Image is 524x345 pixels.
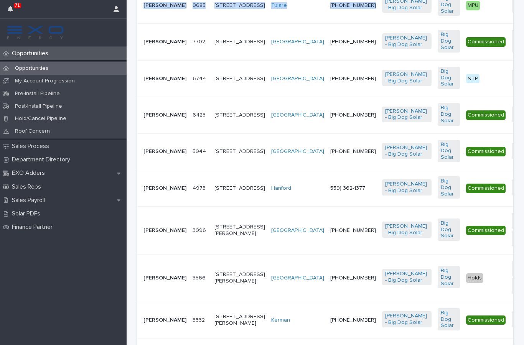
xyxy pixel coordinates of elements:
[466,147,506,156] div: Commissioned
[214,2,265,9] p: [STREET_ADDRESS]
[143,148,186,155] p: [PERSON_NAME]
[441,178,457,197] a: Big Dog Solar
[193,273,207,281] p: 3566
[8,5,18,18] div: 71
[214,39,265,45] p: [STREET_ADDRESS]
[330,317,376,323] a: [PHONE_NUMBER]
[441,31,457,51] a: Big Dog Solar
[9,50,54,57] p: Opportunities
[271,148,324,155] a: [GEOGRAPHIC_DATA]
[466,226,506,235] div: Commissioned
[466,110,506,120] div: Commissioned
[441,268,457,287] a: Big Dog Solar
[214,314,265,327] p: [STREET_ADDRESS][PERSON_NAME]
[214,112,265,118] p: [STREET_ADDRESS]
[193,37,207,45] p: 7702
[330,39,376,44] a: [PHONE_NUMBER]
[441,68,457,87] a: Big Dog Solar
[15,3,20,8] p: 71
[385,223,428,236] a: [PERSON_NAME] - Big Dog Solar
[271,317,290,324] a: Kerman
[9,128,56,135] p: Roof Concern
[385,35,428,48] a: [PERSON_NAME] - Big Dog Solar
[385,313,428,326] a: [PERSON_NAME] - Big Dog Solar
[193,110,207,118] p: 6425
[9,143,55,150] p: Sales Process
[466,37,506,47] div: Commissioned
[143,275,186,281] p: [PERSON_NAME]
[385,108,428,121] a: [PERSON_NAME] - Big Dog Solar
[330,76,376,81] a: [PHONE_NUMBER]
[214,224,265,237] p: [STREET_ADDRESS][PERSON_NAME]
[271,227,324,234] a: [GEOGRAPHIC_DATA]
[9,65,54,72] p: Opportunities
[193,1,207,9] p: 9685
[9,103,68,110] p: Post-Install Pipeline
[271,76,324,82] a: [GEOGRAPHIC_DATA]
[9,223,59,231] p: Finance Partner
[466,315,506,325] div: Commissioned
[9,169,51,177] p: EXO Adders
[466,184,506,193] div: Commissioned
[466,273,483,283] div: Holds
[441,220,457,239] a: Big Dog Solar
[9,197,51,204] p: Sales Payroll
[143,112,186,118] p: [PERSON_NAME]
[271,39,324,45] a: [GEOGRAPHIC_DATA]
[9,90,66,97] p: Pre-Install Pipeline
[330,3,376,8] a: [PHONE_NUMBER]
[193,74,208,82] p: 6744
[214,185,265,192] p: [STREET_ADDRESS]
[143,185,186,192] p: [PERSON_NAME]
[330,186,365,191] a: 559) 362-1377
[193,315,206,324] p: 3532
[193,226,208,234] p: 3996
[441,105,457,124] a: Big Dog Solar
[143,76,186,82] p: [PERSON_NAME]
[385,271,428,284] a: [PERSON_NAME] - Big Dog Solar
[271,185,291,192] a: Hanford
[6,25,64,40] img: FKS5r6ZBThi8E5hshIGi
[143,2,186,9] p: [PERSON_NAME]
[271,2,287,9] a: Tulare
[9,78,81,84] p: My Account Progression
[330,228,376,233] a: [PHONE_NUMBER]
[466,1,480,10] div: MPU
[214,76,265,82] p: [STREET_ADDRESS]
[330,112,376,118] a: [PHONE_NUMBER]
[441,141,457,161] a: Big Dog Solar
[9,183,47,191] p: Sales Reps
[193,184,207,192] p: 4973
[143,317,186,324] p: [PERSON_NAME]
[385,71,428,84] a: [PERSON_NAME] - Big Dog Solar
[143,227,186,234] p: [PERSON_NAME]
[9,210,46,217] p: Solar PDFs
[214,271,265,284] p: [STREET_ADDRESS][PERSON_NAME]
[466,74,480,84] div: NTP
[9,156,76,163] p: Department Directory
[271,112,324,118] a: [GEOGRAPHIC_DATA]
[330,275,376,281] a: [PHONE_NUMBER]
[330,149,376,154] a: [PHONE_NUMBER]
[9,115,73,122] p: Hold/Cancel Pipeline
[271,275,324,281] a: [GEOGRAPHIC_DATA]
[143,39,186,45] p: [PERSON_NAME]
[193,147,208,155] p: 5944
[385,181,428,194] a: [PERSON_NAME] - Big Dog Solar
[441,310,457,329] a: Big Dog Solar
[385,145,428,158] a: [PERSON_NAME] - Big Dog Solar
[214,148,265,155] p: [STREET_ADDRESS]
